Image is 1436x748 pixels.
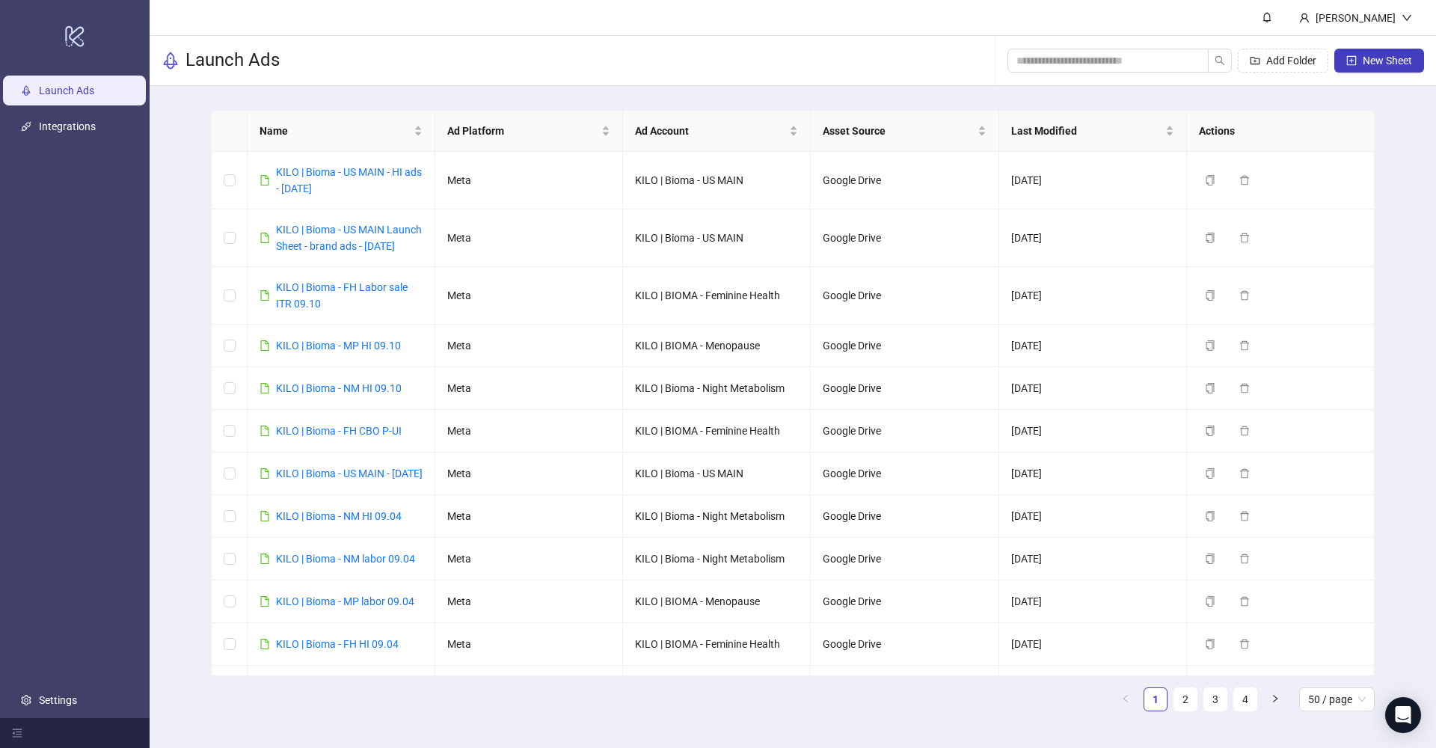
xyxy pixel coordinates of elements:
td: [DATE] [999,325,1187,367]
span: Asset Source [823,123,974,139]
a: KILO | Bioma - US MAIN Launch Sheet - brand ads - [DATE] [276,224,422,252]
a: Integrations [39,120,96,132]
span: file [260,340,270,351]
a: 1 [1144,688,1167,711]
td: Google Drive [811,538,998,580]
td: Google Drive [811,666,998,723]
span: copy [1205,554,1215,564]
a: KILO | Bioma - FH CBO P-UI [276,425,402,437]
td: Meta [435,495,623,538]
span: file [260,511,270,521]
span: file [260,554,270,564]
td: [DATE] [999,623,1187,666]
td: [DATE] [999,367,1187,410]
td: [DATE] [999,495,1187,538]
span: New Sheet [1363,55,1412,67]
span: file [260,639,270,649]
td: [DATE] [999,666,1187,723]
td: Meta [435,666,623,723]
span: copy [1205,468,1215,479]
td: Meta [435,538,623,580]
th: Asset Source [811,111,998,152]
td: [DATE] [999,410,1187,453]
a: KILO | Bioma - FH Labor sale ITR 09.10 [276,281,408,310]
h3: Launch Ads [185,49,280,73]
a: KILO | Bioma - NM HI 09.04 [276,510,402,522]
span: delete [1239,290,1250,301]
span: copy [1205,596,1215,607]
td: Google Drive [811,580,998,623]
span: file [260,290,270,301]
span: delete [1239,426,1250,436]
li: 1 [1144,687,1167,711]
span: delete [1239,468,1250,479]
span: menu-fold [12,728,22,738]
span: file [260,468,270,479]
span: file [260,175,270,186]
span: delete [1239,175,1250,186]
span: file [260,233,270,243]
td: KILO | BIOMA - Feminine Health [623,267,811,325]
th: Last Modified [999,111,1187,152]
span: Ad Account [635,123,786,139]
td: KILO | BIOMA - Menopause [623,580,811,623]
span: folder-add [1250,55,1260,66]
td: KILO | Bioma - US MAIN [623,209,811,267]
td: KILO | BIOMA - Feminine Health [623,666,811,723]
div: [PERSON_NAME] [1310,10,1402,26]
td: Meta [435,267,623,325]
span: 50 / page [1308,688,1366,711]
th: Ad Platform [435,111,623,152]
a: KILO | Bioma - US MAIN - [DATE] [276,467,423,479]
th: Name [248,111,435,152]
td: KILO | Bioma - Night Metabolism [623,538,811,580]
li: Previous Page [1114,687,1138,711]
td: [DATE] [999,152,1187,209]
li: 4 [1233,687,1257,711]
td: [DATE] [999,209,1187,267]
span: copy [1205,639,1215,649]
div: Open Intercom Messenger [1385,697,1421,733]
td: KILO | BIOMA - Menopause [623,325,811,367]
span: file [260,383,270,393]
td: [DATE] [999,267,1187,325]
span: right [1271,694,1280,703]
td: Meta [435,580,623,623]
td: Google Drive [811,495,998,538]
a: 4 [1234,688,1256,711]
td: Meta [435,209,623,267]
span: copy [1205,233,1215,243]
span: plus-square [1346,55,1357,66]
span: copy [1205,426,1215,436]
span: delete [1239,596,1250,607]
td: Meta [435,623,623,666]
span: delete [1239,383,1250,393]
span: search [1215,55,1225,66]
span: Last Modified [1011,123,1162,139]
button: right [1263,687,1287,711]
div: Page Size [1299,687,1375,711]
td: KILO | BIOMA - Feminine Health [623,623,811,666]
td: Google Drive [811,410,998,453]
td: KILO | Bioma - Night Metabolism [623,367,811,410]
li: Next Page [1263,687,1287,711]
a: KILO | Bioma - NM labor 09.04 [276,553,415,565]
span: copy [1205,340,1215,351]
span: delete [1239,639,1250,649]
span: Ad Platform [447,123,598,139]
td: KILO | Bioma - Night Metabolism [623,495,811,538]
td: KILO | BIOMA - Feminine Health [623,410,811,453]
span: file [260,426,270,436]
td: KILO | Bioma - US MAIN [623,453,811,495]
span: copy [1205,511,1215,521]
span: delete [1239,340,1250,351]
td: Meta [435,410,623,453]
th: Ad Account [623,111,811,152]
td: [DATE] [999,580,1187,623]
td: Google Drive [811,623,998,666]
a: KILO | Bioma - MP HI 09.10 [276,340,401,352]
td: Google Drive [811,209,998,267]
a: KILO | Bioma - US MAIN - HI ads - [DATE] [276,166,422,194]
span: down [1402,13,1412,23]
span: delete [1239,233,1250,243]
